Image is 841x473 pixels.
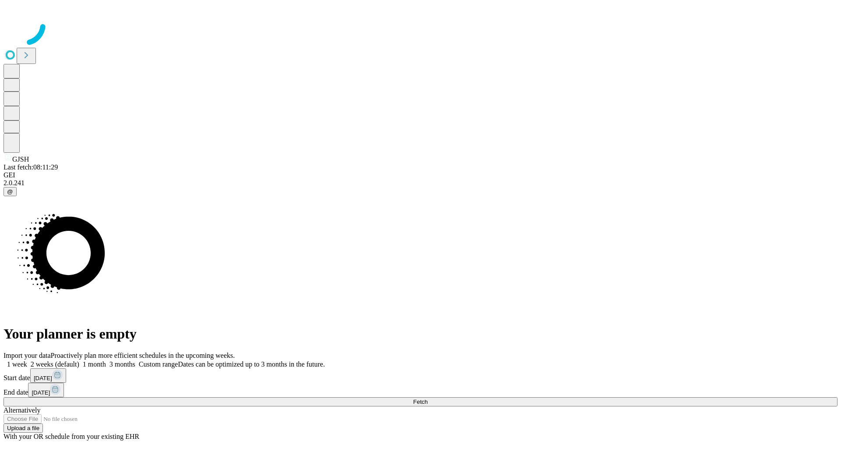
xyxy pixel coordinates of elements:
[4,179,837,187] div: 2.0.241
[4,163,58,171] span: Last fetch: 08:11:29
[4,171,837,179] div: GEI
[28,383,64,397] button: [DATE]
[4,406,40,414] span: Alternatively
[4,187,17,196] button: @
[4,368,837,383] div: Start date
[51,352,235,359] span: Proactively plan more efficient schedules in the upcoming weeks.
[110,360,135,368] span: 3 months
[4,352,51,359] span: Import your data
[413,399,428,405] span: Fetch
[178,360,325,368] span: Dates can be optimized up to 3 months in the future.
[7,360,27,368] span: 1 week
[32,389,50,396] span: [DATE]
[83,360,106,368] span: 1 month
[4,326,837,342] h1: Your planner is empty
[4,433,139,440] span: With your OR schedule from your existing EHR
[30,368,66,383] button: [DATE]
[7,188,13,195] span: @
[12,155,29,163] span: GJSH
[139,360,178,368] span: Custom range
[4,397,837,406] button: Fetch
[31,360,79,368] span: 2 weeks (default)
[4,424,43,433] button: Upload a file
[34,375,52,381] span: [DATE]
[4,383,837,397] div: End date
